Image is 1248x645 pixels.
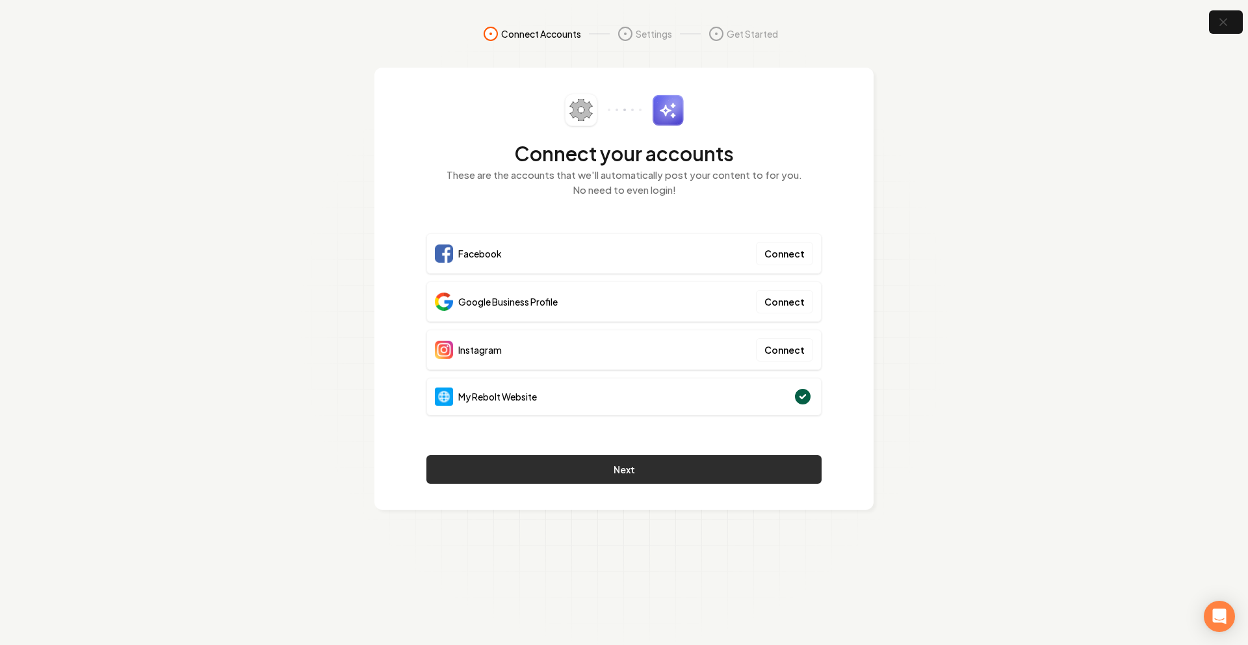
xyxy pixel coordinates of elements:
p: These are the accounts that we'll automatically post your content to for you. No need to even login! [426,168,822,197]
div: Open Intercom Messenger [1204,601,1235,632]
button: Connect [756,338,813,362]
img: sparkles.svg [652,94,684,126]
img: connector-dots.svg [608,109,642,111]
h2: Connect your accounts [426,142,822,165]
span: Instagram [458,343,502,356]
button: Next [426,455,822,484]
span: Facebook [458,247,502,260]
span: Settings [636,27,672,40]
img: Facebook [435,244,453,263]
span: Connect Accounts [501,27,581,40]
span: My Rebolt Website [458,390,537,403]
img: Instagram [435,341,453,359]
span: Get Started [727,27,778,40]
img: Website [435,388,453,406]
span: Google Business Profile [458,295,558,308]
img: Google [435,293,453,311]
button: Connect [756,242,813,265]
button: Connect [756,290,813,313]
